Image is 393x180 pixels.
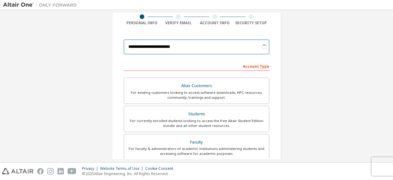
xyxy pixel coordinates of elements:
[196,21,233,25] div: Account Info
[128,110,265,118] div: Students
[128,118,265,128] div: For currently enrolled students looking to access the free Altair Student Edition bundle and all ...
[57,168,64,174] img: linkedin.svg
[128,90,265,100] div: For existing customers looking to access software downloads, HPC resources, community, trainings ...
[82,166,100,171] div: Privacy
[128,138,265,147] div: Faculty
[233,21,270,25] div: Security Setup
[37,168,44,174] img: facebook.svg
[100,166,145,171] div: Website Terms of Use
[124,21,160,25] div: Personal Info
[128,82,265,90] div: Altair Customers
[124,61,269,71] div: Account Type
[3,2,80,8] img: Altair One
[160,21,197,25] div: Verify Email
[145,166,177,171] div: Cookie Consent
[82,171,177,176] p: © 2025 Altair Engineering, Inc. All Rights Reserved.
[2,168,33,174] img: altair_logo.svg
[128,146,265,156] div: For faculty & administrators of academic institutions administering students and accessing softwa...
[68,168,76,174] img: youtube.svg
[47,168,54,174] img: instagram.svg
